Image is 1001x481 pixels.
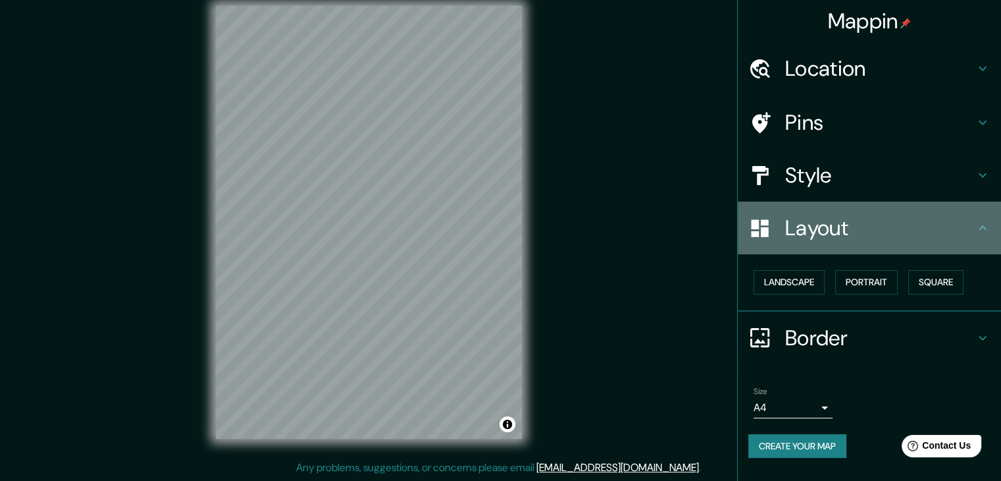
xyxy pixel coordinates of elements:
[908,270,963,295] button: Square
[754,385,767,397] label: Size
[536,461,699,474] a: [EMAIL_ADDRESS][DOMAIN_NAME]
[701,460,703,476] div: .
[748,434,846,459] button: Create your map
[785,162,975,188] h4: Style
[738,312,1001,364] div: Border
[296,460,701,476] p: Any problems, suggestions, or concerns please email .
[703,460,706,476] div: .
[785,55,975,82] h4: Location
[828,8,911,34] h4: Mappin
[785,325,975,351] h4: Border
[754,397,833,418] div: A4
[884,430,987,467] iframe: Help widget launcher
[900,18,911,28] img: pin-icon.png
[785,109,975,136] h4: Pins
[785,215,975,241] h4: Layout
[500,416,515,432] button: Toggle attribution
[835,270,898,295] button: Portrait
[738,149,1001,202] div: Style
[738,96,1001,149] div: Pins
[754,270,825,295] button: Landscape
[738,42,1001,95] div: Location
[738,202,1001,254] div: Layout
[216,6,522,439] canvas: Map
